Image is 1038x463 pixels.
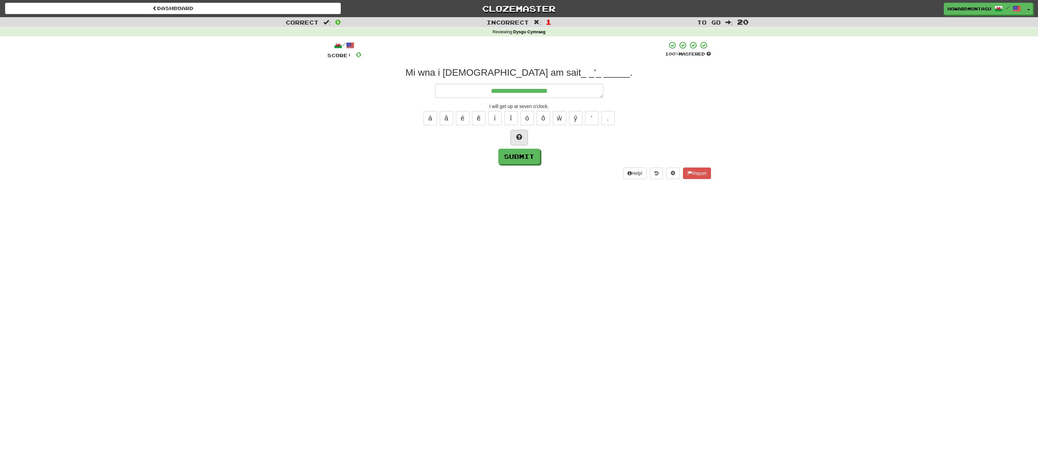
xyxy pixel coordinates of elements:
button: é [456,111,469,125]
span: To go [697,19,721,26]
span: Score: [327,52,352,58]
button: Submit [498,149,540,164]
span: / [1006,5,1009,10]
span: 20 [737,18,749,26]
button: ŵ [553,111,566,125]
div: / [327,41,361,49]
a: Clozemaster [351,3,687,14]
button: í [488,111,502,125]
button: á [424,111,437,125]
span: Incorrect [487,19,529,26]
button: Help! [623,168,647,179]
span: 100 % [665,51,679,57]
button: î [504,111,518,125]
span: : [534,20,541,25]
button: ê [472,111,486,125]
button: ŷ [569,111,582,125]
button: ó [521,111,534,125]
span: howardmontagu [947,6,991,12]
strong: Dysgu Cymraeg [513,30,545,34]
span: : [725,20,733,25]
button: . [601,111,615,125]
span: 1 [546,18,551,26]
div: Mi wna i [DEMOGRAPHIC_DATA] am sait_ _'_ _____. [327,67,711,79]
button: Report [683,168,711,179]
a: Dashboard [5,3,341,14]
button: Hint! [510,130,528,145]
span: 0 [335,18,341,26]
button: ô [537,111,550,125]
button: â [440,111,453,125]
div: I will get up at seven o'clock. [327,103,711,110]
span: 0 [356,50,361,59]
span: : [323,20,331,25]
button: ' [585,111,599,125]
a: howardmontagu / [944,3,1025,15]
span: Correct [286,19,319,26]
div: Mastered [665,51,711,57]
button: Round history (alt+y) [650,168,663,179]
